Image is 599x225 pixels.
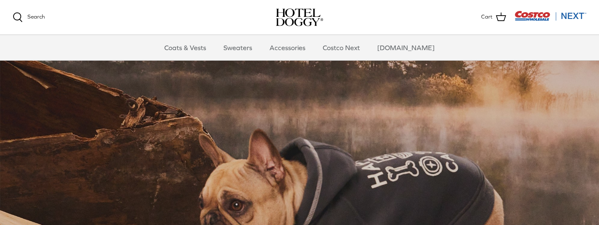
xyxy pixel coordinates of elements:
[216,35,260,60] a: Sweaters
[276,8,323,26] a: hoteldoggy.com hoteldoggycom
[262,35,313,60] a: Accessories
[515,16,586,22] a: Visit Costco Next
[481,12,506,23] a: Cart
[370,35,442,60] a: [DOMAIN_NAME]
[481,13,493,21] span: Cart
[315,35,368,60] a: Costco Next
[13,12,45,22] a: Search
[276,8,323,26] img: hoteldoggycom
[157,35,214,60] a: Coats & Vests
[515,11,586,21] img: Costco Next
[27,13,45,20] span: Search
